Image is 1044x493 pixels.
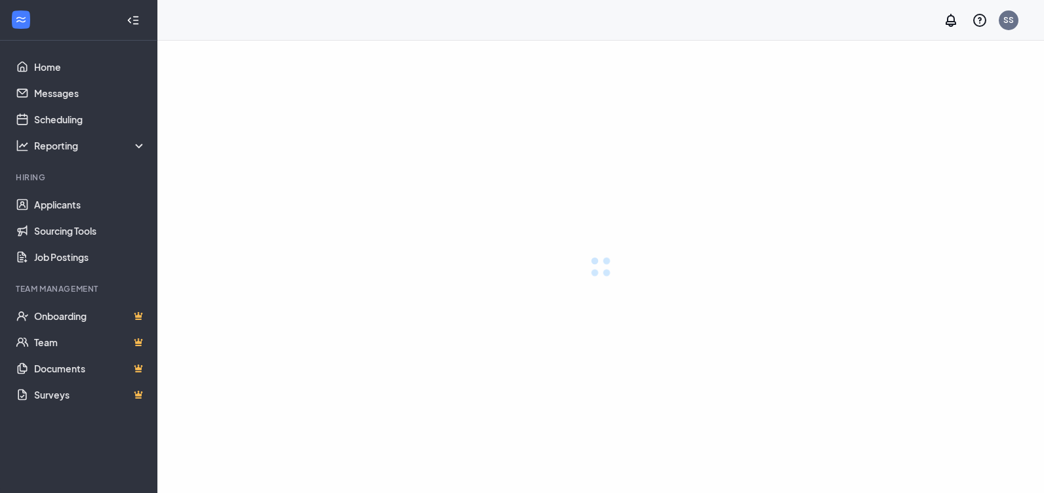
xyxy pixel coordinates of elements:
[34,191,146,218] a: Applicants
[34,139,147,152] div: Reporting
[972,12,988,28] svg: QuestionInfo
[127,14,140,27] svg: Collapse
[34,244,146,270] a: Job Postings
[14,13,28,26] svg: WorkstreamLogo
[34,54,146,80] a: Home
[16,172,144,183] div: Hiring
[34,355,146,382] a: DocumentsCrown
[1003,14,1014,26] div: SS
[16,139,29,152] svg: Analysis
[16,283,144,294] div: Team Management
[34,382,146,408] a: SurveysCrown
[34,303,146,329] a: OnboardingCrown
[34,106,146,132] a: Scheduling
[34,80,146,106] a: Messages
[34,329,146,355] a: TeamCrown
[943,12,959,28] svg: Notifications
[34,218,146,244] a: Sourcing Tools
